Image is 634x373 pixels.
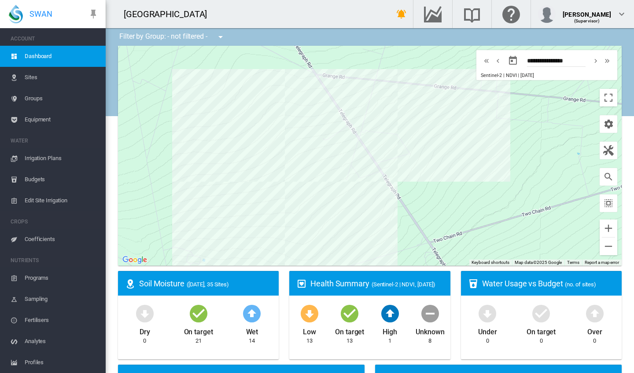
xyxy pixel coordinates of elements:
div: Under [478,324,497,337]
a: Click to see this area on Google Maps [120,254,149,266]
span: Fertilisers [25,310,99,331]
div: Low [303,324,316,337]
div: Water Usage vs Budget [482,278,615,289]
md-icon: icon-chevron-right [591,55,601,66]
span: Profiles [25,352,99,373]
div: 0 [540,337,543,345]
span: Coefficients [25,229,99,250]
span: Analytes [25,331,99,352]
span: CROPS [11,215,99,229]
button: icon-chevron-double-left [481,55,492,66]
span: WATER [11,134,99,148]
img: SWAN-Landscape-Logo-Colour-drop.png [9,5,23,23]
button: icon-select-all [600,194,617,212]
span: ACCOUNT [11,32,99,46]
span: Sampling [25,289,99,310]
md-icon: icon-checkbox-marked-circle [188,303,209,324]
div: Dry [140,324,150,337]
button: Zoom out [600,238,617,255]
button: icon-magnify [600,168,617,186]
a: Terms [567,260,579,265]
div: [GEOGRAPHIC_DATA] [124,8,215,20]
div: 21 [195,337,202,345]
md-icon: icon-arrow-up-bold-circle [380,303,401,324]
span: Groups [25,88,99,109]
div: Unknown [416,324,444,337]
a: Report a map error [585,260,619,265]
span: Irrigation Plans [25,148,99,169]
span: Budgets [25,169,99,190]
md-icon: icon-magnify [603,172,614,182]
md-icon: icon-arrow-up-bold-circle [241,303,262,324]
md-icon: icon-bell-ring [396,9,407,19]
md-icon: Go to the Data Hub [422,9,443,19]
div: [PERSON_NAME] [563,7,611,15]
img: profile.jpg [538,5,556,23]
md-icon: icon-chevron-double-right [602,55,612,66]
span: ([DATE], 35 Sites) [187,281,229,288]
button: icon-cog [600,115,617,133]
span: Programs [25,267,99,289]
md-icon: icon-chevron-down [616,9,627,19]
button: Keyboard shortcuts [472,260,509,266]
button: md-calendar [504,52,522,69]
md-icon: icon-minus-circle [420,303,441,324]
md-icon: icon-chevron-left [493,55,503,66]
div: Health Summary [310,278,443,289]
button: Toggle fullscreen view [600,89,617,106]
span: Edit Site Irrigation [25,190,99,211]
span: Map data ©2025 Google [515,260,562,265]
md-icon: icon-arrow-down-bold-circle [477,303,498,324]
span: Dashboard [25,46,99,67]
md-icon: Search the knowledge base [461,9,483,19]
span: Sentinel-2 | NDVI [481,73,516,78]
button: icon-bell-ring [393,5,410,23]
span: NUTRIENTS [11,253,99,267]
button: icon-chevron-double-right [601,55,613,66]
span: (Sentinel-2 | NDVI, [DATE]) [372,281,435,288]
md-icon: icon-heart-box-outline [296,278,307,289]
img: Google [120,254,149,266]
div: On target [527,324,556,337]
div: Soil Moisture [139,278,272,289]
md-icon: icon-select-all [603,198,614,208]
span: (no. of sites) [565,281,596,288]
div: On target [184,324,213,337]
div: Wet [246,324,258,337]
div: Filter by Group: - not filtered - [113,28,232,46]
div: On target [335,324,364,337]
div: 0 [143,337,146,345]
md-icon: icon-arrow-up-bold-circle [584,303,605,324]
span: (Supervisor) [574,18,600,23]
div: 1 [388,337,391,345]
span: | [DATE] [518,73,534,78]
button: icon-chevron-left [492,55,504,66]
button: icon-menu-down [212,28,229,46]
div: 8 [428,337,431,345]
md-icon: icon-menu-down [215,32,226,42]
button: Zoom in [600,219,617,237]
md-icon: icon-cog [603,119,614,129]
md-icon: icon-arrow-down-bold-circle [134,303,155,324]
div: High [383,324,397,337]
div: 13 [306,337,313,345]
md-icon: icon-cup-water [468,278,479,289]
div: 0 [593,337,596,345]
div: 14 [249,337,255,345]
md-icon: icon-chevron-double-left [482,55,491,66]
button: icon-chevron-right [590,55,601,66]
md-icon: icon-pin [88,9,99,19]
md-icon: icon-checkbox-marked-circle [531,303,552,324]
span: SWAN [29,8,52,19]
md-icon: icon-map-marker-radius [125,278,136,289]
div: 13 [346,337,353,345]
md-icon: icon-checkbox-marked-circle [339,303,360,324]
span: Sites [25,67,99,88]
div: 0 [486,337,489,345]
div: Over [587,324,602,337]
span: Equipment [25,109,99,130]
md-icon: icon-arrow-down-bold-circle [299,303,320,324]
md-icon: Click here for help [501,9,522,19]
